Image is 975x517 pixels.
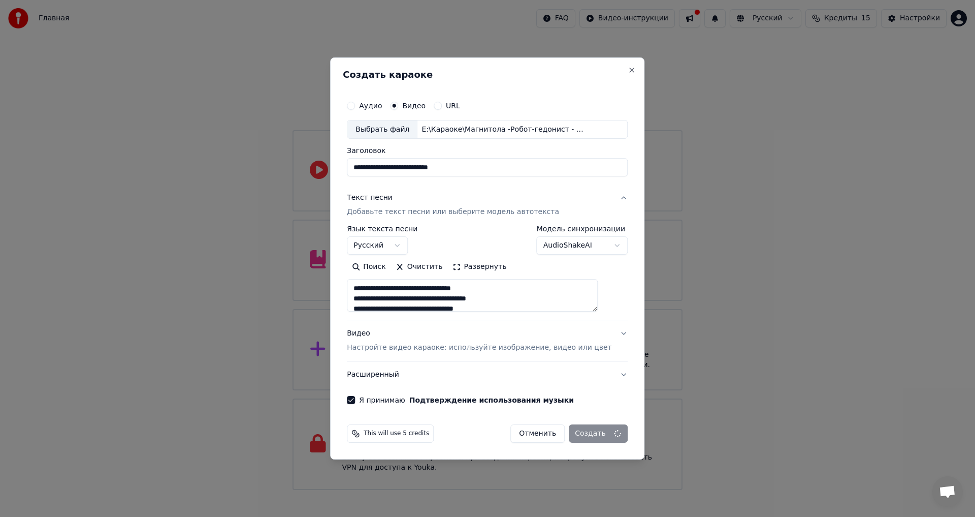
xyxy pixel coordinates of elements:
[347,343,611,353] p: Настройте видео караоке: используйте изображение, видео или цвет
[347,185,628,226] button: Текст песниДобавьте текст песни или выберите модель автотекста
[347,259,391,276] button: Поиск
[343,70,632,79] h2: Создать караоке
[391,259,448,276] button: Очистить
[347,120,417,139] div: Выбрать файл
[347,329,611,353] div: Видео
[347,226,628,320] div: Текст песниДобавьте текст песни или выберите модель автотекста
[359,397,574,404] label: Я принимаю
[537,226,628,233] label: Модель синхронизации
[347,361,628,388] button: Расширенный
[364,430,429,438] span: This will use 5 credits
[446,102,460,109] label: URL
[510,424,565,443] button: Отменить
[417,125,590,135] div: E:\Караоке\Магнитола -Робот-гедонист - 1.mp4
[402,102,426,109] label: Видео
[347,147,628,155] label: Заголовок
[347,321,628,361] button: ВидеоНастройте видео караоке: используйте изображение, видео или цвет
[447,259,511,276] button: Развернуть
[347,226,417,233] label: Язык текста песни
[359,102,382,109] label: Аудио
[409,397,574,404] button: Я принимаю
[347,207,559,218] p: Добавьте текст песни или выберите модель автотекста
[347,193,393,203] div: Текст песни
